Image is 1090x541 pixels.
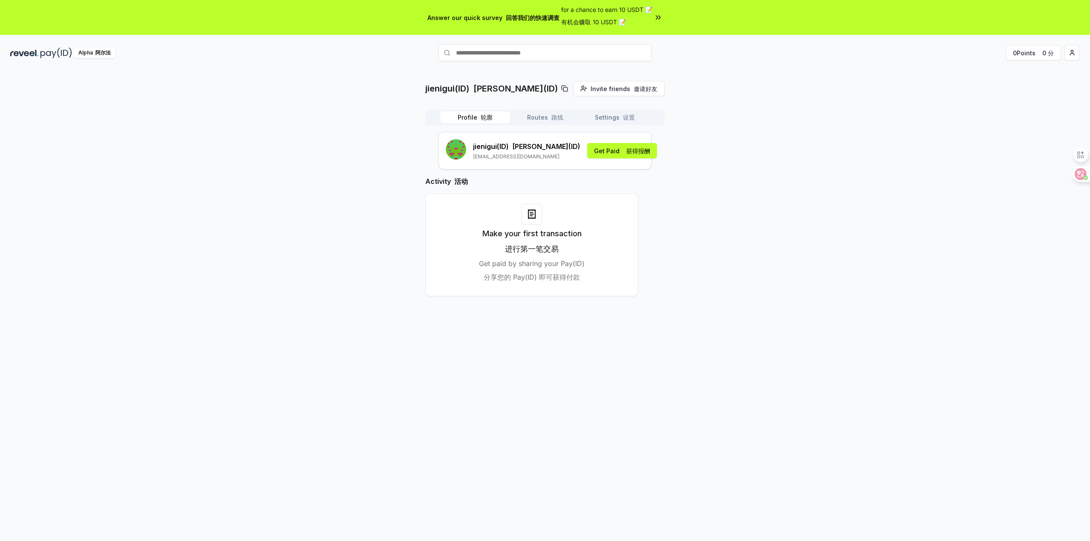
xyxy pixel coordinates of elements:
[623,114,635,121] font: 设置
[587,143,657,158] button: Get Paid 获得报酬
[481,114,493,121] font: 轮廓
[634,85,657,92] font: 邀请好友
[425,176,638,186] h2: Activity
[591,84,657,93] span: Invite friends
[561,5,652,30] span: for a chance to earn 10 USDT 📝
[454,177,468,186] font: 活动
[626,147,650,155] font: 获得报酬
[10,48,39,58] img: reveel_dark
[573,81,665,96] button: Invite friends 邀请好友
[40,48,72,58] img: pay_id
[512,142,580,151] font: [PERSON_NAME](ID)
[95,49,111,56] font: 阿尔法
[425,83,558,94] p: jienigui(ID)
[484,273,580,281] font: 分享您的 Pay(ID) 即可获得付款
[74,48,115,58] div: Alpha
[427,13,559,22] span: Answer our quick survey
[561,18,626,26] font: 有机会赚取 10 USDT 📝
[506,14,559,21] font: 回答我们的快速调查
[473,153,580,160] p: [EMAIL_ADDRESS][DOMAIN_NAME]
[1006,45,1061,60] button: 0Points 0 分
[440,112,510,123] button: Profile
[551,114,563,121] font: 路线
[479,258,585,286] p: Get paid by sharing your Pay(ID)
[505,244,559,253] font: 进行第一笔交易
[510,112,580,123] button: Routes
[473,83,558,94] font: [PERSON_NAME](ID)
[580,112,650,123] button: Settings
[473,141,580,152] p: jienigui (ID)
[482,228,582,258] h3: Make your first transaction
[1042,49,1054,57] font: 0 分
